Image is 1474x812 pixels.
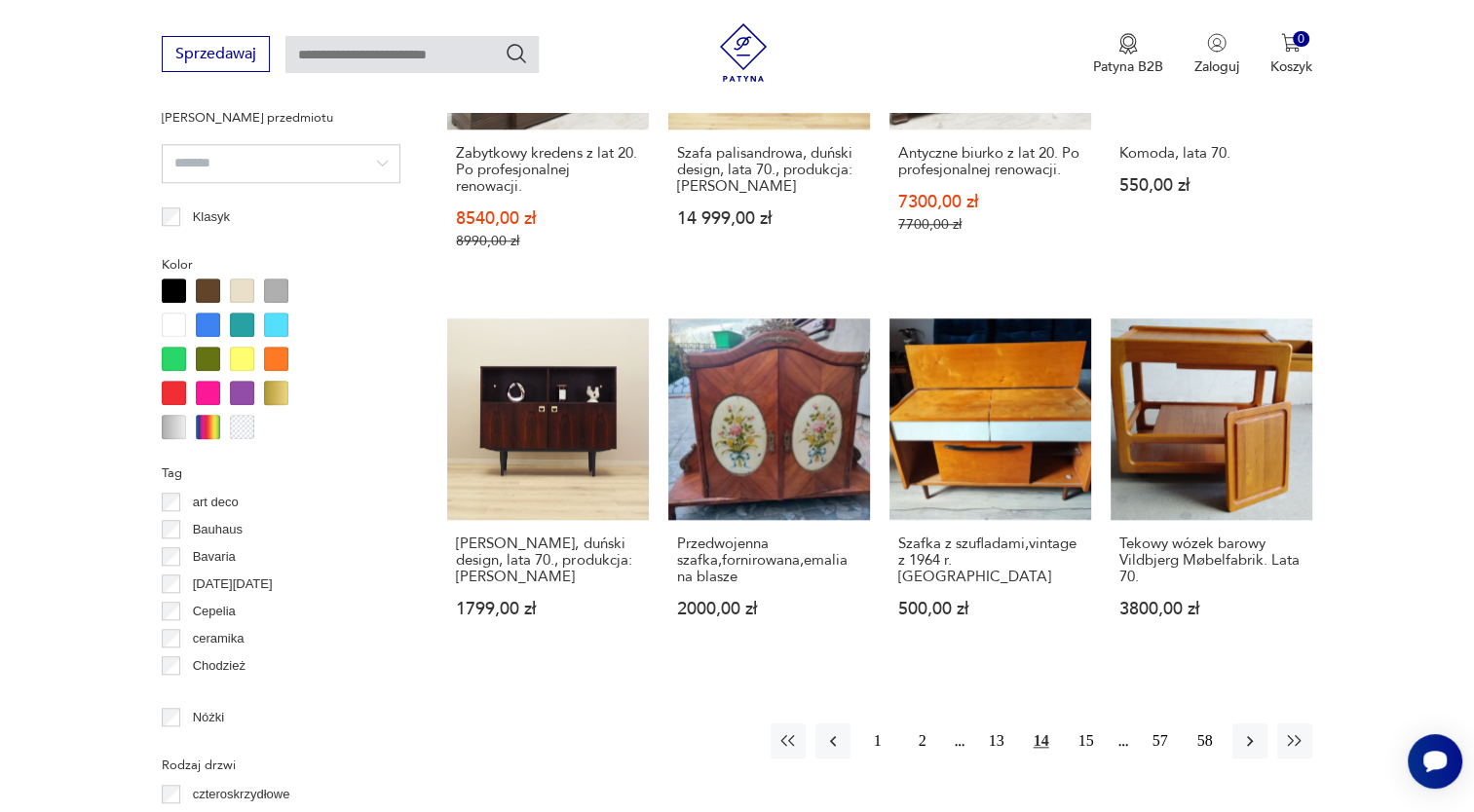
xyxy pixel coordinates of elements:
[162,107,400,129] p: [PERSON_NAME] przedmiotu
[193,519,243,540] p: Bauhaus
[456,535,640,585] h3: [PERSON_NAME], duński design, lata 70., produkcja: [PERSON_NAME]
[1119,601,1304,617] p: 3800,00 zł
[447,318,649,655] a: Szafka palisandrowa, duński design, lata 70., produkcja: Dania[PERSON_NAME], duński design, lata ...
[898,194,1082,210] p: 7300,00 zł
[162,49,270,62] a: Sprzedawaj
[193,492,239,513] p: art deco
[1069,723,1104,758] button: 15
[1293,31,1309,48] div: 0
[1270,57,1312,76] p: Koszyk
[1194,33,1239,76] button: Zaloguj
[677,535,861,585] h3: Przedwojenna szafka,fornirowana,emalia na blasze
[193,707,225,728] p: Nóżki
[162,462,400,484] p: Tag
[668,318,870,655] a: Przedwojenna szafka,fornirowana,emalia na blaszePrzedwojenna szafka,fornirowana,emalia na blasze2...
[456,210,640,227] p: 8540,00 zł
[1194,57,1239,76] p: Zaloguj
[979,723,1014,758] button: 13
[898,145,1082,178] h3: Antyczne biurko z lat 20. Po profesjonalnej renowacji.
[1207,33,1227,53] img: Ikonka użytkownika
[162,755,400,776] p: Rodzaj drzwi
[505,42,528,65] button: Szukaj
[1024,723,1059,758] button: 14
[1119,535,1304,585] h3: Tekowy wózek barowy Vildbjerg Møbelfabrik. Lata 70.
[677,145,861,195] h3: Szafa palisandrowa, duński design, lata 70., produkcja: [PERSON_NAME]
[162,36,270,72] button: Sprzedawaj
[193,206,230,228] p: Klasyk
[889,318,1091,655] a: Szafka z szufladami,vintage z 1964 r.BrnoSzafka z szufladami,vintage z 1964 r.[GEOGRAPHIC_DATA]50...
[193,546,236,568] p: Bavaria
[1111,318,1312,655] a: Tekowy wózek barowy Vildbjerg Møbelfabrik. Lata 70.Tekowy wózek barowy Vildbjerg Møbelfabrik. Lat...
[1118,33,1138,55] img: Ikona medalu
[677,601,861,617] p: 2000,00 zł
[193,655,246,677] p: Chodzież
[193,784,290,805] p: czteroskrzydłowe
[898,216,1082,233] p: 7700,00 zł
[193,573,273,595] p: [DATE][DATE]
[1119,145,1304,162] h3: Komoda, lata 70.
[898,601,1082,617] p: 500,00 zł
[898,535,1082,585] h3: Szafka z szufladami,vintage z 1964 r.[GEOGRAPHIC_DATA]
[456,145,640,195] h3: Zabytkowy kredens z lat 20. Po profesjonalnej renowacji.
[1143,723,1178,758] button: 57
[1281,33,1301,53] img: Ikona koszyka
[1093,33,1163,76] button: Patyna B2B
[456,233,640,249] p: 8990,00 zł
[1408,734,1462,789] iframe: Smartsupp widget button
[1119,177,1304,194] p: 550,00 zł
[1270,33,1312,76] button: 0Koszyk
[193,683,242,704] p: Ćmielów
[905,723,940,758] button: 2
[193,628,245,649] p: ceramika
[456,601,640,617] p: 1799,00 zł
[1188,723,1223,758] button: 58
[1093,33,1163,76] a: Ikona medaluPatyna B2B
[162,254,400,276] p: Kolor
[677,210,861,227] p: 14 999,00 zł
[860,723,895,758] button: 1
[1093,57,1163,76] p: Patyna B2B
[714,23,773,82] img: Patyna - sklep z meblami i dekoracjami vintage
[193,601,236,622] p: Cepelia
